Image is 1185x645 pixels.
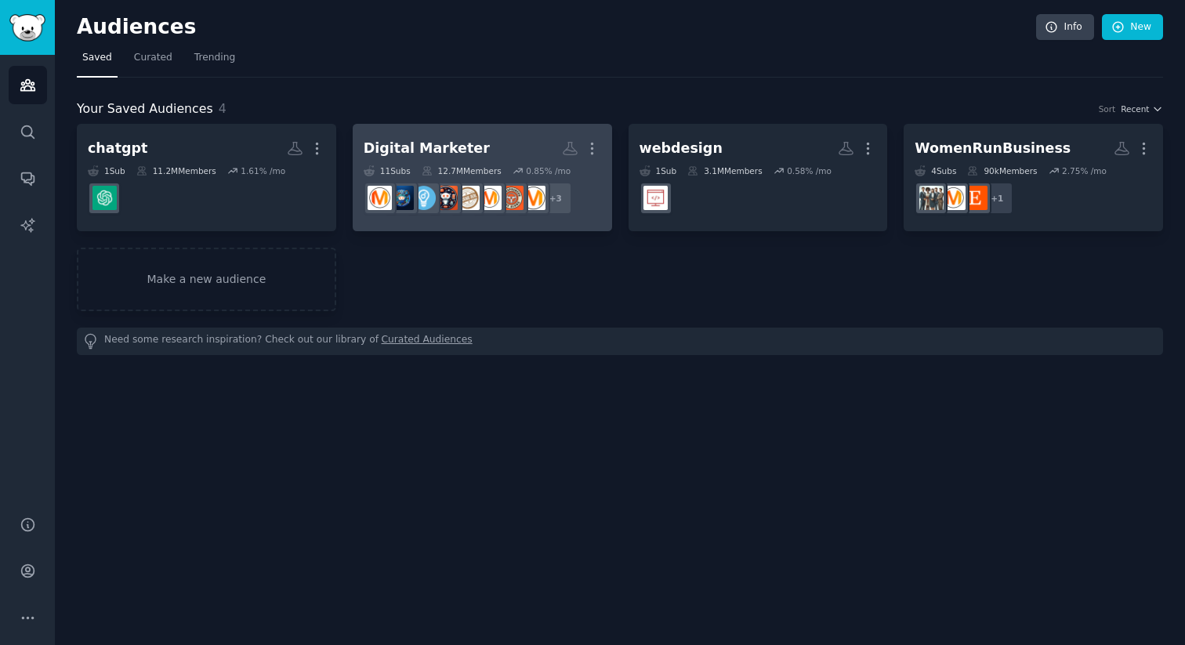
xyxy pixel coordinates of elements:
[640,139,723,158] div: webdesign
[1099,103,1116,114] div: Sort
[915,139,1071,158] div: WomenRunBusiness
[82,51,112,65] span: Saved
[915,165,956,176] div: 4 Sub s
[411,186,436,210] img: Entrepreneur
[77,15,1036,40] h2: Audiences
[643,186,668,210] img: webdev
[433,186,458,210] img: socialmedia
[1036,14,1094,41] a: Info
[368,186,392,210] img: DigitalMarketing
[640,165,677,176] div: 1 Sub
[521,186,545,210] img: content_marketing
[382,333,473,350] a: Curated Audiences
[477,186,502,210] img: marketing
[88,139,147,158] div: chatgpt
[1062,165,1107,176] div: 2.75 % /mo
[219,101,226,116] span: 4
[364,139,490,158] div: Digital Marketer
[134,51,172,65] span: Curated
[1121,103,1149,114] span: Recent
[980,182,1013,215] div: + 1
[787,165,832,176] div: 0.58 % /mo
[967,165,1037,176] div: 90k Members
[241,165,285,176] div: 1.61 % /mo
[629,124,888,231] a: webdesign1Sub3.1MMembers0.58% /mowebdev
[77,45,118,78] a: Saved
[963,186,987,210] img: EtsyCommunity
[129,45,178,78] a: Curated
[77,100,213,119] span: Your Saved Audiences
[390,186,414,210] img: digital_marketing
[88,165,125,176] div: 1 Sub
[77,124,336,231] a: chatgpt1Sub11.2MMembers1.61% /moChatGPT
[687,165,762,176] div: 3.1M Members
[77,248,336,311] a: Make a new audience
[364,165,411,176] div: 11 Sub s
[919,186,944,210] img: ladybusiness
[92,186,117,210] img: ChatGPT
[189,45,241,78] a: Trending
[904,124,1163,231] a: WomenRunBusiness4Subs90kMembers2.75% /mo+1EtsyCommunitywebmarketingladybusiness
[539,182,572,215] div: + 3
[9,14,45,42] img: GummySearch logo
[526,165,571,176] div: 0.85 % /mo
[422,165,502,176] div: 12.7M Members
[455,186,480,210] img: Course_Community
[1121,103,1163,114] button: Recent
[77,328,1163,355] div: Need some research inspiration? Check out our library of
[499,186,524,210] img: EntrepreneurRideAlong
[353,124,612,231] a: Digital Marketer11Subs12.7MMembers0.85% /mo+3content_marketingEntrepreneurRideAlongmarketingCours...
[1102,14,1163,41] a: New
[194,51,235,65] span: Trending
[136,165,216,176] div: 11.2M Members
[941,186,966,210] img: webmarketing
